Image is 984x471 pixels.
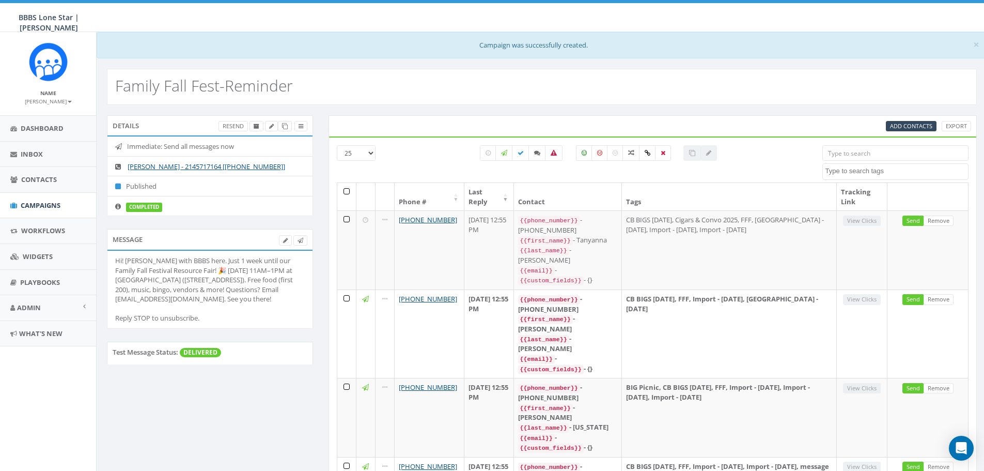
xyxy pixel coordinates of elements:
code: {{last_name}} [518,335,569,344]
a: Remove [924,383,954,394]
span: Send Test Message [298,236,303,244]
label: Test Message Status: [113,347,178,357]
a: Send [902,383,924,394]
code: {{custom_fields}} [518,276,584,285]
a: [PHONE_NUMBER] [399,462,457,471]
span: BBBS Lone Star | [PERSON_NAME] [19,12,79,33]
div: Message [107,229,313,250]
th: Phone #: activate to sort column ascending [395,183,464,210]
code: {{first_name}} [518,315,573,324]
h2: Family Fall Fest-Reminder [115,77,293,94]
i: Published [115,183,126,190]
i: Immediate: Send all messages now [115,143,127,150]
span: Contacts [21,175,57,184]
code: {{email}} [518,434,555,443]
span: Clone Campaign [282,122,288,130]
div: - {} [518,275,618,285]
code: {{phone_number}} [518,295,580,305]
label: Replied [528,145,546,161]
button: Close [973,39,979,50]
textarea: Search [825,166,968,176]
div: - [PERSON_NAME] [518,334,618,354]
div: - [518,265,618,276]
label: completed [126,203,162,212]
label: Neutral [607,145,623,161]
span: Campaigns [21,201,60,210]
code: {{last_name}} [518,423,569,433]
label: Bounced [545,145,563,161]
a: [PHONE_NUMBER] [399,383,457,392]
label: Delivered [512,145,529,161]
a: Remove [924,216,954,226]
div: - [518,354,618,364]
span: Archive Campaign [254,122,259,130]
td: [DATE] 12:55 PM [464,290,514,378]
a: [PERSON_NAME] - 2145717164 [[PHONE_NUMBER]] [128,162,285,171]
td: [DATE] 12:55 PM [464,210,514,290]
div: Details [107,115,313,136]
span: Dashboard [21,124,64,133]
a: [PERSON_NAME] [25,96,72,105]
th: Contact [514,183,622,210]
div: - [PERSON_NAME] [518,314,618,333]
td: CB BIGS [DATE], Cigars & Convo 2025, FFF, [GEOGRAPHIC_DATA] - [DATE], Import - [DATE], Import - [... [622,210,836,290]
span: Inbox [21,149,43,159]
td: [DATE] 12:55 PM [464,378,514,457]
code: {{custom_fields}} [518,444,584,453]
div: - [PHONE_NUMBER] [518,383,618,402]
code: {{first_name}} [518,404,573,413]
img: Rally_Corp_Icon_1.png [29,42,68,81]
li: Immediate: Send all messages now [107,136,313,157]
div: Open Intercom Messenger [949,436,974,461]
span: Add Contacts [890,122,932,130]
label: Positive [576,145,592,161]
label: Removed [655,145,671,161]
a: Remove [924,294,954,305]
code: {{first_name}} [518,236,573,246]
input: Type to search [822,145,969,161]
div: - Tanyanna [518,235,618,246]
code: {{custom_fields}} [518,365,584,374]
a: Export [942,121,971,132]
div: - {} [518,364,618,374]
a: [PHONE_NUMBER] [399,215,457,224]
a: Send [902,216,924,226]
label: Link Clicked [639,145,656,161]
a: [PHONE_NUMBER] [399,294,457,303]
span: × [973,37,979,52]
span: Playbooks [20,278,60,287]
td: CB BIGS [DATE], FFF, Import - [DATE], [GEOGRAPHIC_DATA] - [DATE] [622,290,836,378]
small: [PERSON_NAME] [25,98,72,105]
div: - [PERSON_NAME] [518,245,618,265]
label: Mixed [622,145,640,161]
span: DELIVERED [180,348,221,357]
span: Edit Campaign Body [283,236,288,244]
code: {{email}} [518,355,555,364]
code: {{last_name}} [518,246,569,255]
span: View Campaign Delivery Statistics [299,122,303,130]
span: Widgets [23,252,53,261]
div: Hi! [PERSON_NAME] with BBBS here. Just 1 week until our Family Fall Festival Resource Fair! 🎉 [DA... [115,256,305,323]
span: CSV files only [890,122,932,130]
div: - [PHONE_NUMBER] [518,294,618,314]
span: What's New [19,329,63,338]
div: - [518,433,618,443]
span: Workflows [21,226,65,235]
a: Send [902,294,924,305]
label: Sending [495,145,513,161]
li: Published [107,176,313,196]
th: Tracking Link [837,183,887,210]
label: Negative [591,145,608,161]
span: Admin [17,303,41,312]
div: - [PERSON_NAME] [518,403,618,422]
a: Add Contacts [886,121,936,132]
label: Pending [480,145,496,161]
div: - [US_STATE] [518,422,618,433]
div: - {} [518,443,618,453]
code: {{phone_number}} [518,216,580,225]
code: {{email}} [518,266,555,276]
small: Name [40,89,56,97]
a: Resend [218,121,248,132]
code: {{phone_number}} [518,384,580,393]
th: Last Reply: activate to sort column ascending [464,183,514,210]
